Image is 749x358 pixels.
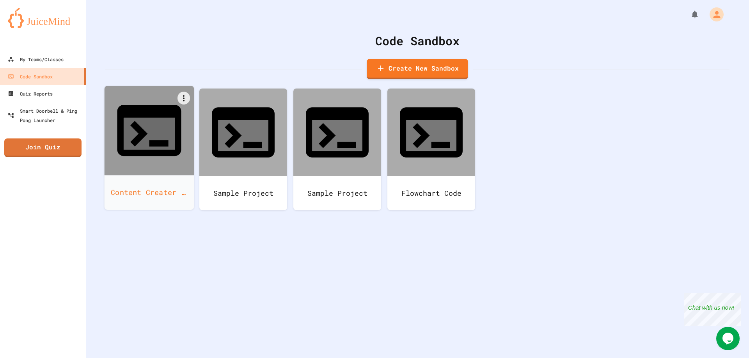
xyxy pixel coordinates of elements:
a: Content Creater Tycoon (with rebirths) [105,86,194,210]
div: Content Creater Tycoon (with rebirths) [105,175,194,210]
a: Join Quiz [4,138,82,157]
img: logo-orange.svg [8,8,78,28]
div: Flowchart Code [387,176,475,210]
div: Smart Doorbell & Ping Pong Launcher [8,106,83,125]
div: Code Sandbox [8,72,53,81]
a: Sample Project [199,89,287,210]
a: Create New Sandbox [367,59,468,79]
a: Sample Project [293,89,381,210]
a: Flowchart Code [387,89,475,210]
div: My Notifications [676,8,701,21]
iframe: chat widget [684,293,741,326]
div: Sample Project [293,176,381,210]
div: My Teams/Classes [8,55,64,64]
div: Code Sandbox [105,32,729,50]
iframe: chat widget [716,327,741,350]
div: My Account [701,5,726,23]
div: Quiz Reports [8,89,53,98]
div: Sample Project [199,176,287,210]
